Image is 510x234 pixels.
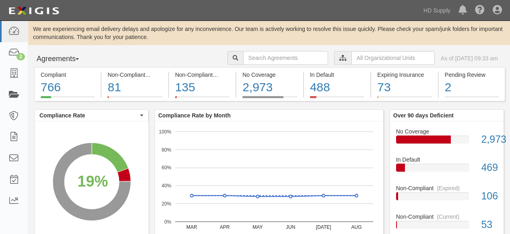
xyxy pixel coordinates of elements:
[445,71,499,79] div: Pending Review
[159,129,171,134] text: 100%
[390,127,504,135] div: No Coverage
[34,96,101,103] a: Compliant766
[396,184,498,213] a: Non-Compliant(Expired)106
[77,170,108,192] div: 19%
[242,79,297,96] div: 2,973
[390,156,504,164] div: In Default
[162,165,171,170] text: 60%
[236,96,303,103] a: No Coverage2,973
[393,112,454,119] b: Over 90 days Deficient
[158,112,231,119] b: Compliance Rate by Month
[253,224,263,230] text: MAY
[162,183,171,189] text: 40%
[475,160,504,175] div: 469
[445,79,499,96] div: 2
[169,96,235,103] a: Non-Compliant(Expired)135
[390,213,504,221] div: Non-Compliant
[107,79,162,96] div: 81
[316,224,331,230] text: [DATE]
[175,79,229,96] div: 135
[475,189,504,203] div: 106
[304,96,370,103] a: In Default488
[28,25,510,41] div: We are experiencing email delivery delays and apologize for any inconvenience. Our team is active...
[310,71,364,79] div: In Default
[475,6,485,15] i: Help Center - Complianz
[164,219,171,224] text: 0%
[310,79,364,96] div: 488
[351,224,362,230] text: AUG
[17,53,25,60] div: 2
[437,184,460,192] div: (Expired)
[243,51,328,65] input: Search Agreements
[286,224,295,230] text: JUN
[439,96,505,103] a: Pending Review2
[242,71,297,79] div: No Coverage
[35,110,148,121] button: Compliance Rate
[377,79,432,96] div: 73
[396,127,498,156] a: No Coverage2,973
[371,96,438,103] a: Expiring Insurance73
[186,224,197,230] text: MAR
[390,184,504,192] div: Non-Compliant
[162,201,171,207] text: 20%
[220,224,230,230] text: APR
[149,71,171,79] div: (Current)
[475,218,504,232] div: 53
[162,147,171,152] text: 80%
[419,2,454,18] a: HD Supply
[39,111,138,119] span: Compliance Rate
[6,4,62,18] img: logo-5460c22ac91f19d4615b14bd174203de0afe785f0fc80cf4dbbc73dc1793850b.png
[437,213,459,221] div: (Current)
[475,132,504,147] div: 2,973
[34,51,95,67] button: Agreements
[41,79,95,96] div: 766
[441,54,498,62] div: As of [DATE] 09:33 am
[351,51,435,65] input: All Organizational Units
[377,71,432,79] div: Expiring Insurance
[41,71,95,79] div: Compliant
[216,71,239,79] div: (Expired)
[175,71,229,79] div: Non-Compliant (Expired)
[101,96,168,103] a: Non-Compliant(Current)81
[107,71,162,79] div: Non-Compliant (Current)
[396,156,498,184] a: In Default469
